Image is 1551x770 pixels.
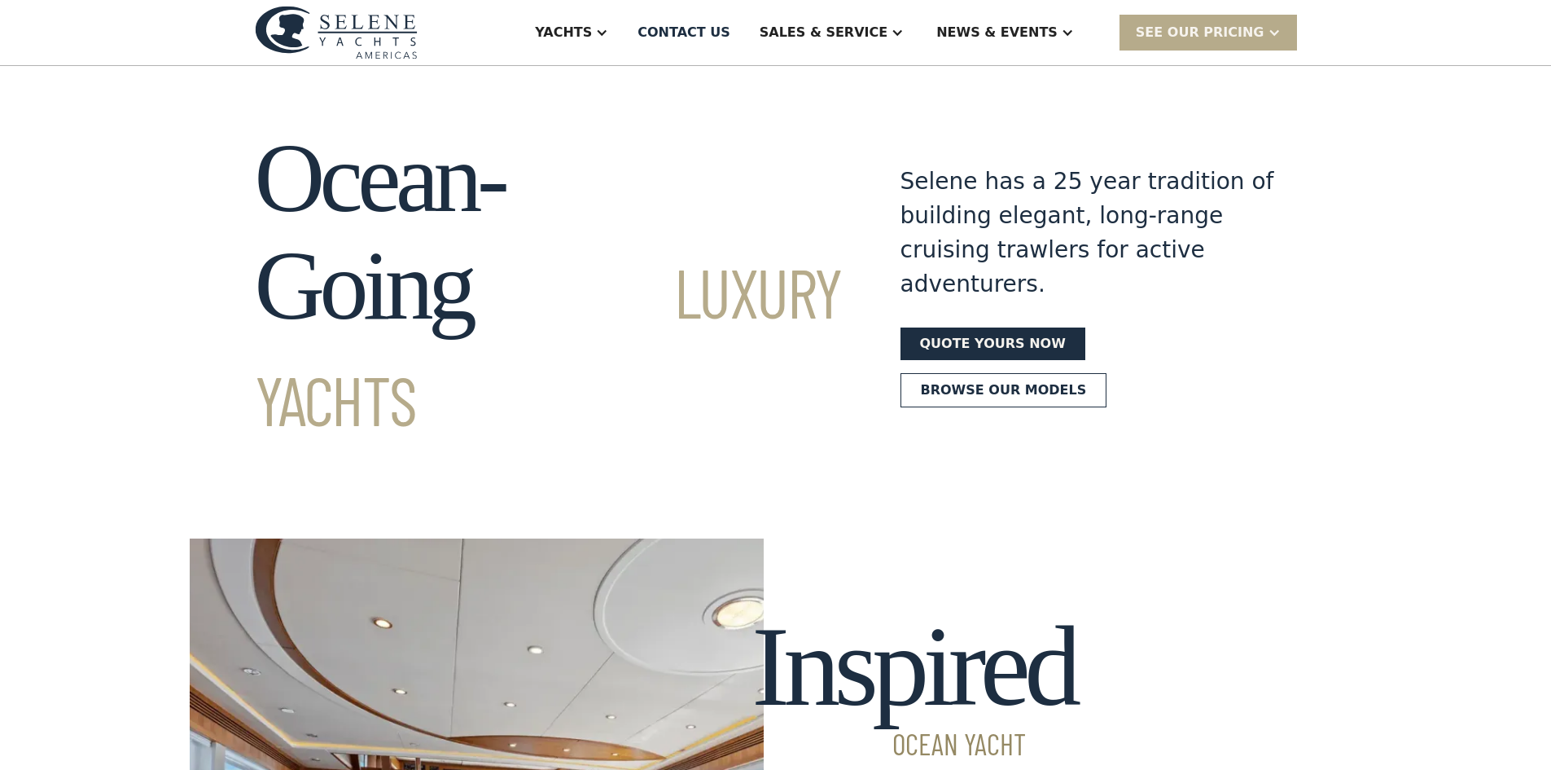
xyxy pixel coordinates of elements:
span: Ocean Yacht [751,729,1075,759]
div: Contact US [637,23,730,42]
div: SEE Our Pricing [1119,15,1297,50]
div: Selene has a 25 year tradition of building elegant, long-range cruising trawlers for active adven... [900,165,1275,301]
a: Quote yours now [900,328,1085,360]
h1: Ocean-Going [255,125,842,447]
a: Browse our models [900,373,1107,407]
div: SEE Our Pricing [1136,23,1264,42]
div: News & EVENTS [936,23,1058,42]
span: Luxury Yachts [255,250,842,440]
div: Yachts [535,23,592,42]
div: Sales & Service [760,23,887,42]
img: logo [255,6,418,59]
